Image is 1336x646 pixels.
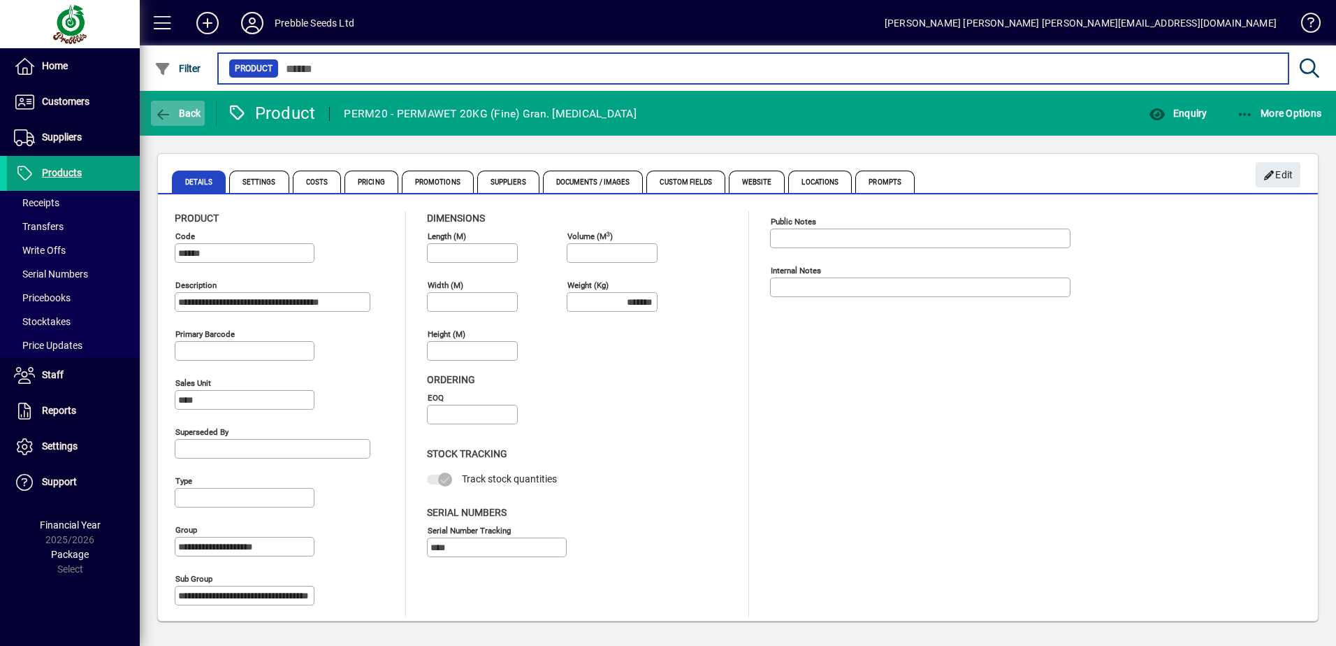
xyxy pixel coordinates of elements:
mat-label: EOQ [428,393,444,403]
mat-label: Sales unit [175,378,211,388]
span: Customers [42,96,89,107]
a: Home [7,49,140,84]
span: Suppliers [477,171,539,193]
span: Filter [154,63,201,74]
span: Serial Numbers [14,268,88,280]
a: Support [7,465,140,500]
sup: 3 [607,230,610,237]
span: More Options [1237,108,1322,119]
span: Stock Tracking [427,448,507,459]
span: Ordering [427,374,475,385]
a: Write Offs [7,238,140,262]
a: Serial Numbers [7,262,140,286]
span: Enquiry [1149,108,1207,119]
span: Support [42,476,77,487]
span: Staff [42,369,64,380]
span: Suppliers [42,131,82,143]
mat-label: Weight (Kg) [567,280,609,290]
span: Custom Fields [646,171,725,193]
span: Edit [1263,164,1293,187]
span: Package [51,549,89,560]
span: Website [729,171,785,193]
a: Suppliers [7,120,140,155]
a: Stocktakes [7,310,140,333]
mat-label: Sub group [175,574,212,584]
a: Settings [7,429,140,464]
span: Costs [293,171,342,193]
span: Receipts [14,197,59,208]
span: Financial Year [40,519,101,531]
mat-label: Code [175,231,195,241]
a: Pricebooks [7,286,140,310]
span: Prompts [855,171,915,193]
mat-label: Length (m) [428,231,466,241]
mat-label: Superseded by [175,427,228,437]
span: Dimensions [427,213,485,224]
span: Stocktakes [14,316,71,327]
span: Promotions [402,171,474,193]
button: Filter [151,56,205,81]
span: Settings [42,440,78,452]
mat-label: Serial Number tracking [428,525,511,535]
mat-label: Public Notes [771,217,816,227]
button: Back [151,101,205,126]
a: Staff [7,358,140,393]
mat-label: Group [175,525,197,535]
span: Serial Numbers [427,507,507,518]
mat-label: Primary barcode [175,329,235,339]
span: Product [235,62,273,76]
button: Edit [1256,162,1300,187]
div: [PERSON_NAME] [PERSON_NAME] [PERSON_NAME][EMAIL_ADDRESS][DOMAIN_NAME] [885,12,1277,34]
span: Details [172,171,226,193]
span: Transfers [14,221,64,232]
a: Reports [7,394,140,429]
span: Write Offs [14,245,66,256]
span: Price Updates [14,340,82,351]
span: Documents / Images [543,171,644,193]
div: PERM20 - PERMAWET 20KG (Fine) Gran. [MEDICAL_DATA] [344,103,637,125]
mat-label: Description [175,280,217,290]
button: More Options [1233,101,1326,126]
mat-label: Volume (m ) [567,231,613,241]
mat-label: Width (m) [428,280,463,290]
mat-label: Type [175,476,192,486]
a: Customers [7,85,140,120]
div: Prebble Seeds Ltd [275,12,354,34]
a: Price Updates [7,333,140,357]
button: Profile [230,10,275,36]
div: Product [227,102,316,124]
span: Home [42,60,68,71]
a: Transfers [7,215,140,238]
mat-label: Internal Notes [771,266,821,275]
span: Pricing [344,171,398,193]
span: Locations [788,171,852,193]
a: Knowledge Base [1291,3,1319,48]
a: Receipts [7,191,140,215]
span: Reports [42,405,76,416]
button: Add [185,10,230,36]
span: Products [42,167,82,178]
span: Track stock quantities [462,473,557,484]
span: Settings [229,171,289,193]
span: Back [154,108,201,119]
span: Pricebooks [14,292,71,303]
span: Product [175,213,219,224]
mat-label: Height (m) [428,329,465,339]
button: Enquiry [1145,101,1210,126]
app-page-header-button: Back [140,101,217,126]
